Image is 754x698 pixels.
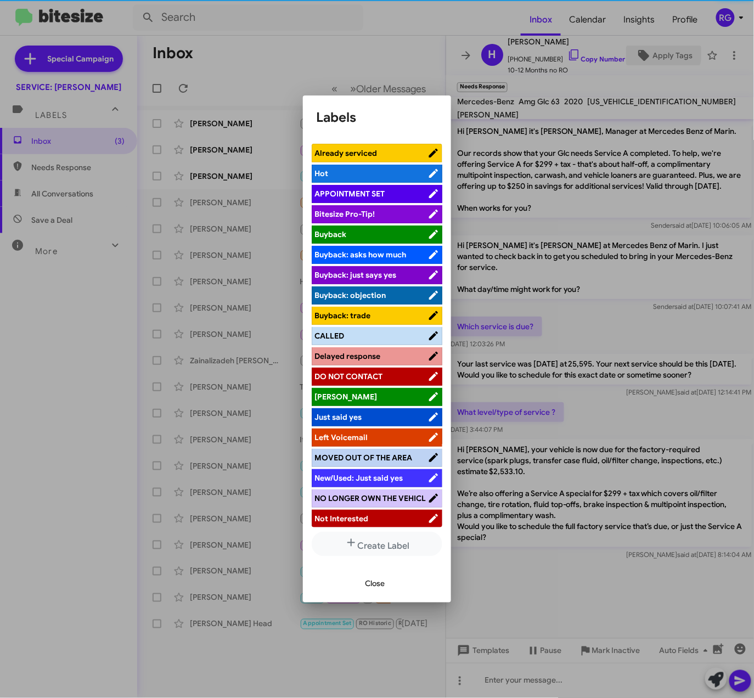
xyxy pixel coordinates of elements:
[314,514,368,523] span: Not Interested
[356,574,393,594] button: Close
[314,493,426,503] span: NO LONGER OWN THE VEHICL
[314,290,386,300] span: Buyback: objection
[314,189,385,199] span: APPOINTMENT SET
[314,209,375,219] span: Bitesize Pro-Tip!
[314,432,368,442] span: Left Voicemail
[314,351,380,361] span: Delayed response
[314,229,346,239] span: Buyback
[314,311,370,320] span: Buyback: trade
[314,148,377,158] span: Already serviced
[314,453,412,463] span: MOVED OUT OF THE AREA
[314,168,328,178] span: Hot
[314,250,406,260] span: Buyback: asks how much
[314,371,382,381] span: DO NOT CONTACT
[314,473,403,483] span: New/Used: Just said yes
[314,270,396,280] span: Buyback: just says yes
[314,331,344,341] span: CALLED
[316,109,438,126] h1: Labels
[312,532,442,556] button: Create Label
[314,392,377,402] span: [PERSON_NAME]
[314,412,362,422] span: Just said yes
[365,574,385,594] span: Close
